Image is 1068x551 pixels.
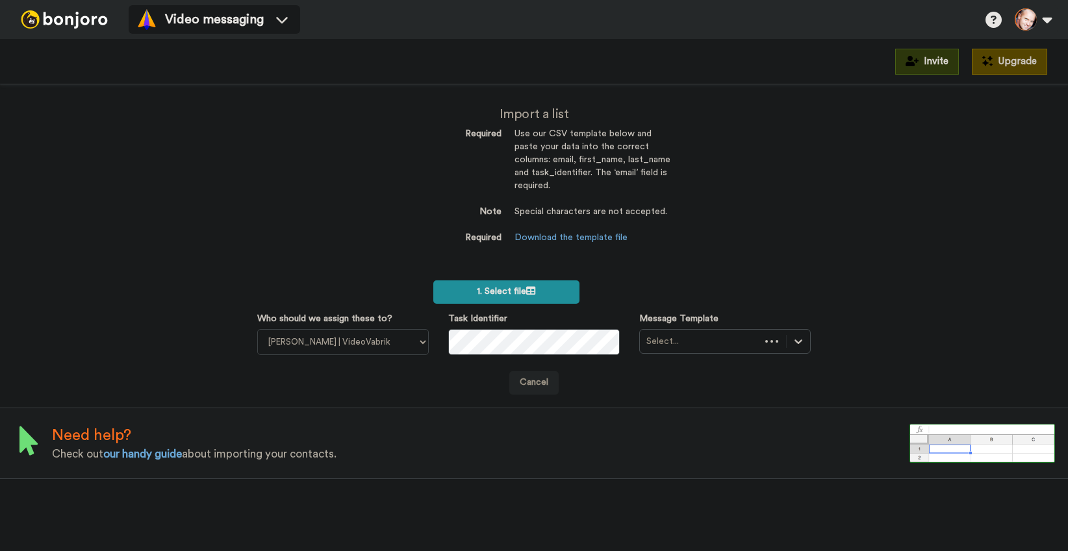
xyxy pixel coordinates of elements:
[972,49,1047,75] button: Upgrade
[398,128,502,141] dt: Required
[136,9,157,30] img: vm-color.svg
[165,10,264,29] span: Video messaging
[448,313,507,326] label: Task Identifier
[515,128,670,206] dd: Use our CSV template below and paste your data into the correct columns: email, first_name, last_...
[515,206,670,232] dd: Special characters are not accepted.
[52,424,909,447] div: Need help?
[639,313,718,326] label: Message Template
[477,287,535,296] span: 1. Select file
[16,10,113,29] img: bj-logo-header-white.svg
[895,49,959,75] button: Invite
[103,448,182,459] a: our handy guide
[398,107,670,121] h2: Import a list
[398,206,502,219] dt: Note
[398,232,502,245] dt: Required
[52,447,909,462] div: Check out about importing your contacts.
[509,371,559,395] a: Cancel
[515,233,628,242] a: Download the template file
[257,313,392,326] label: Who should we assign these to?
